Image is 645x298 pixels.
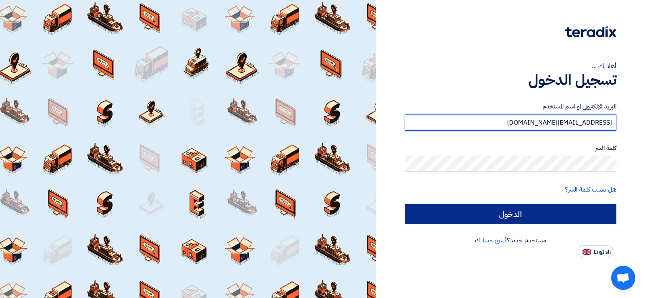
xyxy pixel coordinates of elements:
label: البريد الإلكتروني او اسم المستخدم [405,102,616,111]
input: أدخل بريد العمل الإلكتروني او اسم المستخدم الخاص بك ... [405,115,616,131]
div: مستخدم جديد؟ [405,235,616,245]
a: أنشئ حسابك [475,235,507,245]
button: English [578,245,613,258]
input: الدخول [405,204,616,224]
span: English [594,249,611,255]
img: en-US.png [583,249,591,255]
a: Open chat [611,266,635,290]
div: أهلا بك ... [405,61,616,71]
a: هل نسيت كلمة السر؟ [565,185,616,194]
label: كلمة السر [405,144,616,153]
h1: تسجيل الدخول [405,71,616,89]
img: Teradix logo [565,26,616,38]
